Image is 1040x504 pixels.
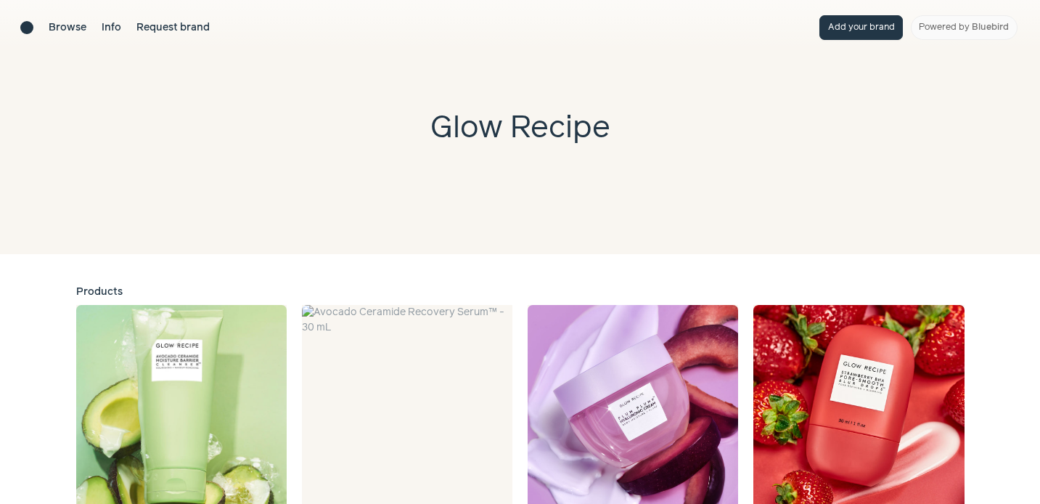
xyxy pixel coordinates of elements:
[20,21,33,34] a: Brand directory home
[972,23,1009,32] span: Bluebird
[76,285,965,300] h2: Products
[49,20,86,36] a: Browse
[819,15,903,40] button: Add your brand
[136,20,210,36] a: Request brand
[102,20,121,36] a: Info
[911,15,1018,40] a: Powered by Bluebird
